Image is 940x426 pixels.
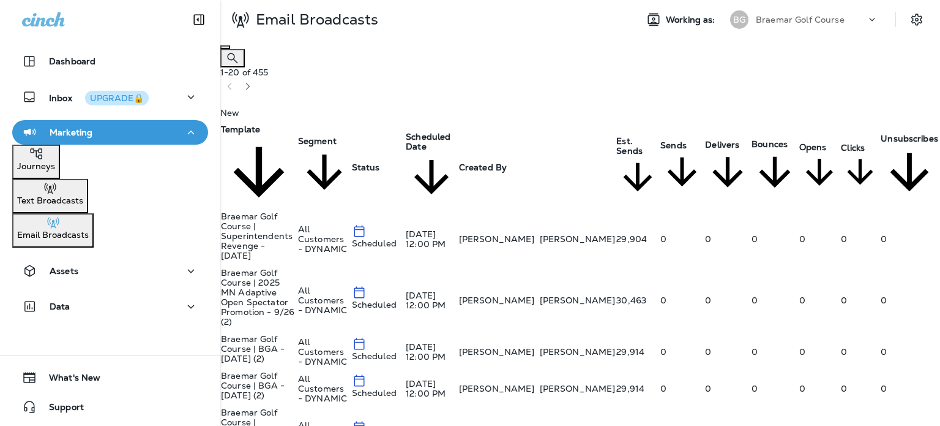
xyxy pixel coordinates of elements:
[881,133,938,177] span: Unsubscribes
[12,213,94,248] button: Email Broadcasts
[298,373,347,404] span: All Customers - DYNAMIC
[616,135,643,156] span: Est. Sends
[12,365,208,390] button: What's New
[881,133,938,144] span: Unsubscribes
[841,346,847,357] span: 0
[221,124,297,177] span: Template
[298,224,347,254] span: All Customers - DYNAMIC
[12,294,208,319] button: Data
[459,234,535,244] p: [PERSON_NAME]
[705,139,750,177] span: Delivers
[660,140,704,177] span: Sends
[459,384,535,394] p: [PERSON_NAME]
[220,67,937,77] div: 1 - 20 of 455
[704,333,751,370] td: 0
[880,211,940,267] td: 0
[660,267,704,333] td: 0
[405,267,458,333] td: [DATE] 12:00 PM
[459,295,535,305] p: [PERSON_NAME]
[405,370,458,407] td: [DATE] 12:00 PM
[298,135,351,177] span: Segment
[841,142,865,153] span: Clicks
[906,9,928,31] button: Settings
[12,49,208,74] button: Dashboard
[406,131,458,182] span: Scheduled Date
[221,334,297,363] p: Braemar Golf Course | BGA - Sept 2025 (2)
[352,162,380,173] span: Status
[704,267,751,333] td: 0
[660,370,704,407] td: 0
[616,370,660,407] td: 29,914
[17,161,55,171] p: Journeys
[660,211,704,267] td: 0
[49,91,149,104] p: Inbox
[841,234,847,245] span: 0
[12,145,60,179] button: Journeys
[37,402,84,417] span: Support
[12,259,208,283] button: Assets
[660,333,704,370] td: 0
[751,211,799,267] td: 0
[50,266,78,276] p: Assets
[405,333,458,370] td: [DATE] 12:00 PM
[12,85,208,109] button: InboxUPGRADE🔒
[90,94,144,102] div: UPGRADE🔒
[352,351,397,361] p: Scheduled
[50,302,70,311] p: Data
[220,108,940,118] p: New
[50,127,92,137] p: Marketing
[540,347,616,357] p: [PERSON_NAME]
[352,238,397,248] p: Scheduled
[752,139,798,177] span: Bounces
[880,267,940,333] td: 0
[221,371,297,400] p: Braemar Golf Course | BGA - Sept 2025 (2)
[730,10,748,29] div: BG
[17,230,89,240] p: Email Broadcasts
[221,211,297,261] p: Braemar Golf Course | Superintendents Revenge - October 2025
[616,211,660,267] td: 29,904
[841,142,879,177] span: Clicks
[666,15,718,25] span: Working as:
[406,131,450,152] span: Scheduled Date
[799,383,805,394] span: 0
[37,373,100,387] span: What's New
[459,162,507,173] span: Created By
[405,211,458,267] td: [DATE] 12:00 PM
[298,285,347,316] span: All Customers - DYNAMIC
[751,370,799,407] td: 0
[298,135,337,146] span: Segment
[182,7,216,32] button: Collapse Sidebar
[221,124,260,135] span: Template
[251,10,378,29] p: Email Broadcasts
[49,56,95,66] p: Dashboard
[751,333,799,370] td: 0
[705,139,739,150] span: Delivers
[799,346,805,357] span: 0
[616,135,659,181] span: Est. Sends
[704,211,751,267] td: 0
[616,333,660,370] td: 29,914
[12,179,88,213] button: Text Broadcasts
[756,15,845,25] p: Braemar Golf Course
[841,383,847,394] span: 0
[540,384,616,394] p: [PERSON_NAME]
[752,139,788,150] span: Bounces
[751,267,799,333] td: 0
[352,300,397,310] p: Scheduled
[704,370,751,407] td: 0
[880,333,940,370] td: 0
[298,337,347,367] span: All Customers - DYNAMIC
[12,120,208,145] button: Marketing
[540,234,616,244] p: [PERSON_NAME]
[352,388,397,398] p: Scheduled
[12,395,208,419] button: Support
[17,196,83,205] p: Text Broadcasts
[540,295,616,305] p: [PERSON_NAME]
[85,91,149,105] button: UPGRADE🔒
[459,347,535,357] p: [PERSON_NAME]
[841,295,847,306] span: 0
[616,267,660,333] td: 30,463
[880,370,940,407] td: 0
[660,140,687,151] span: Sends
[220,49,245,67] button: Search Email Broadcasts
